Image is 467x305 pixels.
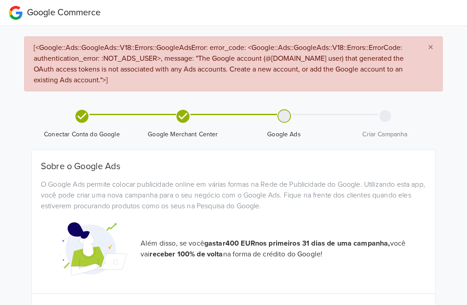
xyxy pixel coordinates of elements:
[35,130,129,139] span: Conectar Conta do Google
[34,179,433,211] div: O Google Ads permite colocar publicidade online em várias formas na Rede de Publicidade do Google...
[419,37,442,58] button: Close
[150,250,223,259] strong: receber 100% de volta
[34,43,404,85] span: [<Google::Ads::GoogleAds::V18::Errors::GoogleAdsError: error_code: <Google::Ads::GoogleAds::V18::...
[237,130,331,139] span: Google Ads
[27,7,101,18] span: Google Commerce
[41,161,426,172] h5: Sobre o Google Ads
[338,130,432,139] span: Criar Campanha
[136,130,230,139] span: Google Merchant Center
[204,239,390,248] strong: gastar 400 EUR nos primeiros 31 dias de uma campanha,
[428,41,433,54] span: ×
[60,215,127,283] img: Google Promotional Codes
[141,238,426,260] p: Além disso, se você você vai na forma de crédito do Google!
